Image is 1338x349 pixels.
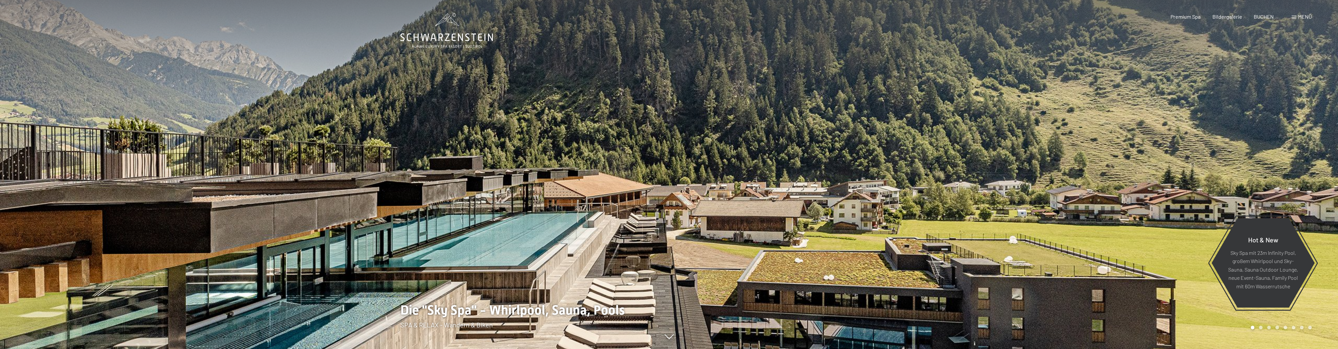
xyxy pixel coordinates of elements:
div: Carousel Page 5 [1284,326,1287,329]
a: BUCHEN [1254,13,1274,20]
div: Carousel Page 2 [1259,326,1263,329]
a: Hot & New Sky Spa mit 23m Infinity Pool, großem Whirlpool und Sky-Sauna, Sauna Outdoor Lounge, ne... [1211,218,1315,308]
div: Carousel Page 1 (Current Slide) [1251,326,1254,329]
span: Hot & New [1248,236,1278,243]
div: Carousel Page 6 [1292,326,1295,329]
div: Carousel Page 3 [1267,326,1271,329]
div: Carousel Page 8 [1308,326,1312,329]
p: Sky Spa mit 23m Infinity Pool, großem Whirlpool und Sky-Sauna, Sauna Outdoor Lounge, neue Event-S... [1228,248,1299,290]
div: Carousel Page 4 [1275,326,1279,329]
a: Bildergalerie [1212,13,1242,20]
div: Carousel Pagination [1248,326,1312,329]
span: Menü [1298,13,1312,20]
a: Premium Spa [1170,13,1201,20]
div: Carousel Page 7 [1300,326,1304,329]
